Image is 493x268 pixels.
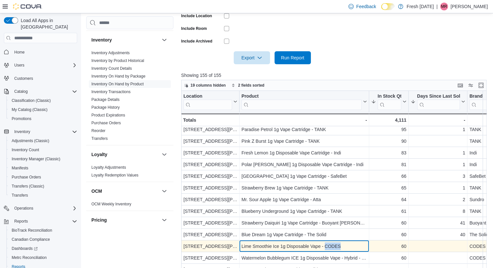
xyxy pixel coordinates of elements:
div: 90 [371,137,406,145]
div: Totals [183,116,237,124]
a: Package History [91,105,120,110]
span: Loyalty Adjustments [91,165,126,170]
span: Classification (Classic) [12,98,51,103]
a: Product Expirations [91,113,125,117]
span: Users [14,63,24,68]
div: 60 [371,254,406,262]
div: 40 [410,231,465,238]
div: [GEOGRAPHIC_DATA] 1g Vape Cartridge - SafeBet [241,172,367,180]
div: Mac Ricketts [440,3,448,10]
span: Transfers (Classic) [9,182,77,190]
div: [STREET_ADDRESS][PERSON_NAME] [183,149,237,157]
p: | [436,3,438,10]
a: Purchase Orders [9,173,44,181]
a: Metrc Reconciliation [9,254,49,262]
div: 61 [371,207,406,215]
span: Transfers [9,191,77,199]
span: Loyalty Redemption Values [91,173,138,178]
span: Dashboards [12,246,38,251]
button: Canadian Compliance [6,235,80,244]
a: Reorder [91,128,105,133]
span: Adjustments (Classic) [9,137,77,145]
span: Purchase Orders [12,175,41,180]
button: Enter fullscreen [477,81,485,89]
button: Inventory Count [6,145,80,154]
div: [STREET_ADDRESS][PERSON_NAME] [183,196,237,203]
button: Promotions [6,114,80,123]
button: Loyalty [91,151,159,158]
span: MR [441,3,447,10]
span: Manifests [9,164,77,172]
div: [STREET_ADDRESS][PERSON_NAME] [183,126,237,133]
h3: Loyalty [91,151,107,158]
span: Catalog [12,88,77,95]
button: Classification (Classic) [6,96,80,105]
a: Package Details [91,97,120,102]
div: Loyalty [86,164,173,182]
button: Users [12,61,27,69]
div: Product [241,93,362,110]
button: Operations [1,204,80,213]
a: Inventory On Hand by Product [91,82,144,86]
div: In Stock Qty [378,93,401,110]
div: Blue Dream 1g Vape Cartridge - The Solid [241,231,367,238]
span: Dashboards [9,245,77,252]
span: Promotions [12,116,31,121]
div: Location [183,93,232,110]
span: Run Report [281,55,304,61]
a: Customers [12,75,36,82]
div: Blueberry Underground 1g Vape Cartridge - TANK [241,207,367,215]
a: Adjustments (Classic) [9,137,52,145]
button: Inventory [91,37,159,43]
span: Transfers [12,193,28,198]
span: Inventory On Hand by Product [91,81,144,87]
a: Purchase Orders [91,121,121,125]
span: Inventory [14,129,30,134]
span: Inventory Manager (Classic) [12,156,60,162]
span: Operations [12,204,77,212]
button: Location [183,93,237,110]
div: Polar [PERSON_NAME] 1g Disposable Vape Cartridge - Indi [241,161,367,168]
span: Load All Apps in [GEOGRAPHIC_DATA] [18,17,77,30]
a: Loyalty Redemption Values [91,173,138,177]
button: Transfers [6,191,80,200]
p: Fresh [DATE] [406,3,434,10]
a: Inventory Manager (Classic) [9,155,63,163]
button: Transfers (Classic) [6,182,80,191]
span: Inventory Adjustments [91,50,130,55]
p: Showing 155 of 155 [181,72,490,79]
span: Home [14,50,25,55]
span: Transfers [91,136,108,141]
span: Adjustments (Classic) [12,138,49,143]
div: 95 [371,126,406,133]
button: Export [234,51,270,64]
button: Pricing [91,217,159,223]
div: - [241,116,367,124]
a: Home [12,48,27,56]
button: Catalog [1,87,80,96]
span: Inventory Transactions [91,89,131,94]
a: Promotions [9,115,34,123]
div: Pink Z Burst 1g Vape Cartridge - TANK [241,137,367,145]
span: Promotions [9,115,77,123]
span: My Catalog (Classic) [9,106,77,114]
span: Customers [12,74,77,82]
div: 1 [410,126,465,133]
a: Canadian Compliance [9,236,53,243]
div: 1 [410,161,465,168]
span: Users [12,61,77,69]
div: 60 [371,219,406,227]
div: [STREET_ADDRESS][PERSON_NAME] [183,207,237,215]
div: 4,111 [371,116,406,124]
h3: OCM [91,188,102,194]
div: [STREET_ADDRESS][PERSON_NAME] [183,172,237,180]
a: Inventory Count [9,146,42,154]
a: Inventory by Product Historical [91,58,144,63]
button: Metrc Reconciliation [6,253,80,262]
button: OCM [160,187,168,195]
div: Product [241,93,362,100]
span: Inventory Count [9,146,77,154]
div: Fresh Lemon 1g Disposable Vape Cartridge - Indi [241,149,367,157]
